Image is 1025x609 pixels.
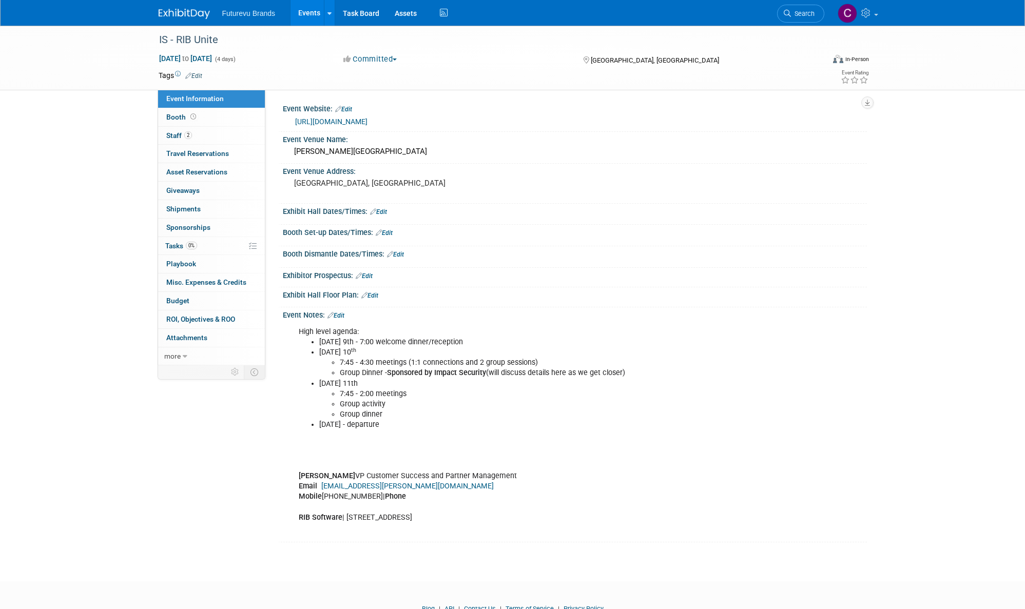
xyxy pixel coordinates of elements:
[385,492,406,501] b: Phone
[283,287,867,301] div: Exhibit Hall Floor Plan:
[833,55,843,63] img: Format-Inperson.png
[791,10,815,17] span: Search
[340,409,748,420] li: Group dinner
[158,255,265,273] a: Playbook
[292,322,754,538] div: High level agenda: VP Customer Success and Partner Management [PHONE_NUMBER] | [STREET_ADDRESS]
[340,399,748,409] li: Group activity
[387,251,404,258] a: Edit
[283,268,867,281] div: Exhibitor Prospectus:
[158,200,265,218] a: Shipments
[283,307,867,321] div: Event Notes:
[166,94,224,103] span: Event Information
[158,329,265,347] a: Attachments
[166,315,235,323] span: ROI, Objectives & ROO
[777,5,824,23] a: Search
[841,70,868,75] div: Event Rating
[159,9,210,19] img: ExhibitDay
[166,260,196,268] span: Playbook
[184,131,192,139] span: 2
[222,9,276,17] span: Futurevu Brands
[387,368,486,377] b: Sponsored by Impact Security
[319,347,748,358] li: [DATE] 10
[295,117,368,126] a: [URL][DOMAIN_NAME]
[166,149,229,158] span: Travel Reservations
[164,352,181,360] span: more
[383,492,385,501] b: |
[361,292,378,299] a: Edit
[340,368,748,378] li: Group Dinner - (will discuss details here as we get closer)
[166,297,189,305] span: Budget
[845,55,869,63] div: In-Person
[158,182,265,200] a: Giveaways
[299,482,317,490] b: Email
[283,246,867,260] div: Booth Dismantle Dates/Times:
[166,168,227,176] span: Asset Reservations
[166,113,198,121] span: Booth
[158,219,265,237] a: Sponsorships
[283,132,867,145] div: Event Venue Name:
[159,54,212,63] span: [DATE] [DATE]
[294,179,515,188] pre: [GEOGRAPHIC_DATA], [GEOGRAPHIC_DATA]
[158,292,265,310] a: Budget
[166,278,246,286] span: Misc. Expenses & Credits
[158,273,265,291] a: Misc. Expenses & Credits
[226,365,244,379] td: Personalize Event Tab Strip
[158,347,265,365] a: more
[185,72,202,80] a: Edit
[327,312,344,319] a: Edit
[158,163,265,181] a: Asset Reservations
[158,127,265,145] a: Staff2
[351,347,356,353] sup: th
[340,54,401,65] button: Committed
[340,389,748,399] li: 7:45 - 2:00 meetings
[158,90,265,108] a: Event Information
[321,482,494,490] a: [EMAIL_ADDRESS][PERSON_NAME][DOMAIN_NAME]
[356,272,373,280] a: Edit
[186,242,197,249] span: 0%
[319,337,748,347] li: [DATE] 9th - 7:00 welcome dinner/reception
[764,53,869,69] div: Event Format
[244,365,265,379] td: Toggle Event Tabs
[214,56,236,63] span: (4 days)
[283,204,867,217] div: Exhibit Hall Dates/Times:
[181,54,190,63] span: to
[283,101,867,114] div: Event Website:
[156,31,809,49] div: IS - RIB Unite
[166,223,210,231] span: Sponsorships
[319,379,748,389] li: [DATE] 11th
[299,472,355,480] b: [PERSON_NAME]
[166,205,201,213] span: Shipments
[376,229,393,237] a: Edit
[335,106,352,113] a: Edit
[158,310,265,328] a: ROI, Objectives & ROO
[159,70,202,81] td: Tags
[188,113,198,121] span: Booth not reserved yet
[158,145,265,163] a: Travel Reservations
[299,513,342,522] b: RIB Software
[838,4,857,23] img: CHERYL CLOWES
[158,108,265,126] a: Booth
[370,208,387,215] a: Edit
[158,237,265,255] a: Tasks0%
[165,242,197,250] span: Tasks
[166,186,200,194] span: Giveaways
[591,56,719,64] span: [GEOGRAPHIC_DATA], [GEOGRAPHIC_DATA]
[291,144,859,160] div: [PERSON_NAME][GEOGRAPHIC_DATA]
[319,420,748,430] li: [DATE] - departure
[283,225,867,238] div: Booth Set-up Dates/Times:
[340,358,748,368] li: 7:45 - 4:30 meetings (1:1 connections and 2 group sessions)
[166,131,192,140] span: Staff
[166,333,207,342] span: Attachments
[283,164,867,176] div: Event Venue Address:
[299,492,322,501] b: Mobile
